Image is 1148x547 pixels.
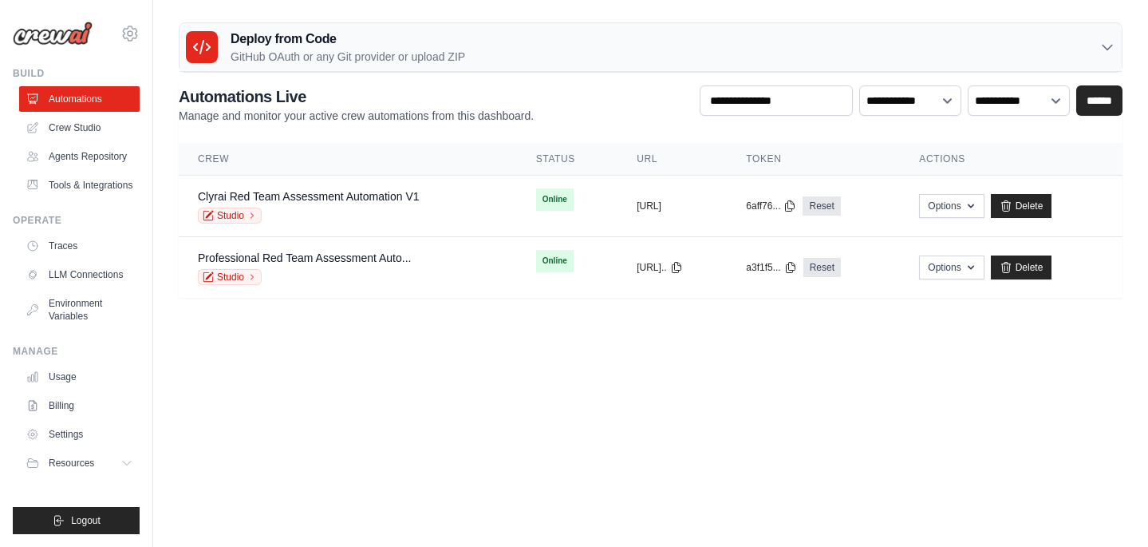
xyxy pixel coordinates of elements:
[19,422,140,447] a: Settings
[536,250,574,272] span: Online
[179,143,517,176] th: Crew
[19,115,140,141] a: Crew Studio
[19,393,140,418] a: Billing
[19,86,140,112] a: Automations
[13,507,140,534] button: Logout
[727,143,900,176] th: Token
[19,291,140,329] a: Environment Variables
[746,261,796,274] button: a3f1f5...
[13,345,140,358] div: Manage
[919,194,984,218] button: Options
[71,514,101,527] span: Logout
[179,108,534,124] p: Manage and monitor your active crew automations from this dashboard.
[19,364,140,390] a: Usage
[19,262,140,287] a: LLM Connections
[13,67,140,80] div: Build
[49,457,94,470] span: Resources
[198,208,262,224] a: Studio
[19,450,140,476] button: Resources
[900,143,1122,176] th: Actions
[803,258,841,277] a: Reset
[919,256,984,279] button: Options
[13,214,140,227] div: Operate
[198,252,411,264] a: Professional Red Team Assessment Auto...
[231,49,465,65] p: GitHub OAuth or any Git provider or upload ZIP
[19,144,140,169] a: Agents Repository
[991,194,1052,218] a: Delete
[517,143,617,176] th: Status
[13,22,93,46] img: Logo
[746,200,796,212] button: 6aff76...
[803,196,840,216] a: Reset
[231,30,465,49] h3: Deploy from Code
[617,143,727,176] th: URL
[19,172,140,198] a: Tools & Integrations
[536,188,574,211] span: Online
[198,190,420,203] a: Clyrai Red Team Assessment Automation V1
[19,233,140,259] a: Traces
[179,85,534,108] h2: Automations Live
[198,269,262,285] a: Studio
[991,256,1052,279] a: Delete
